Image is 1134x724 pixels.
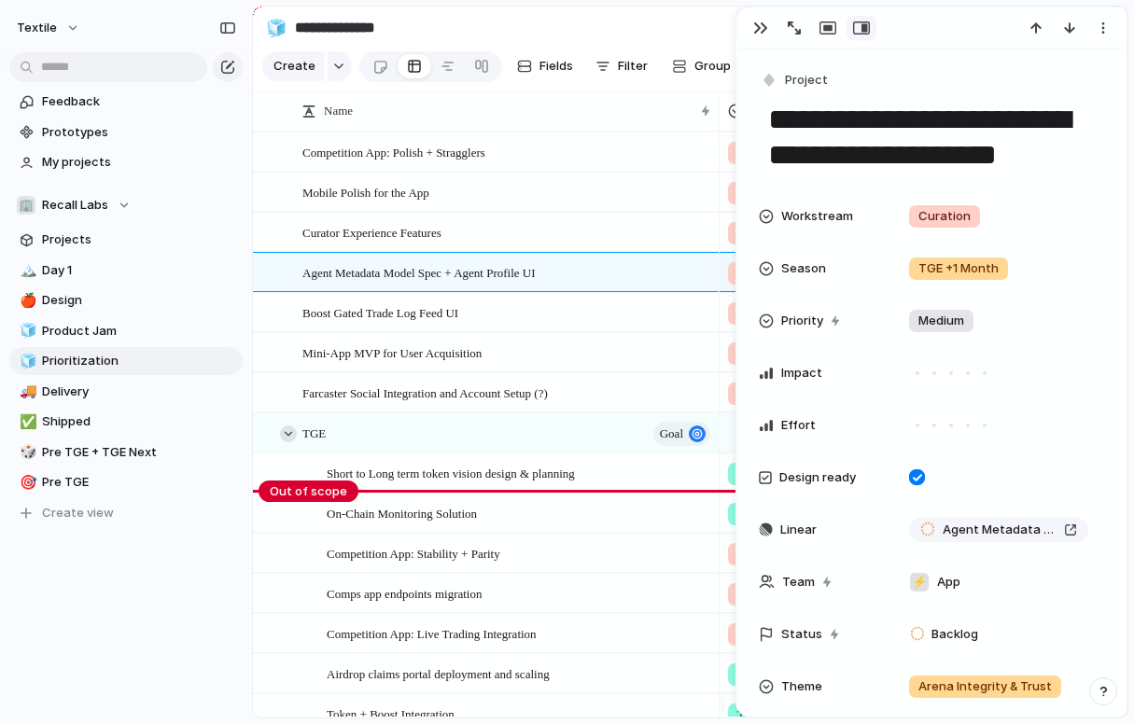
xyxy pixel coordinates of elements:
span: Backlog [931,625,978,644]
span: Boost Gated Trade Log Feed UI [302,301,458,323]
button: 🧊 [17,352,35,370]
button: Create view [9,499,243,527]
span: Linear [780,521,817,539]
span: Priority [781,312,823,330]
span: Textile [17,19,57,37]
button: Fields [510,51,581,81]
button: 🏢Recall Labs [9,191,243,219]
span: Team [782,573,815,592]
a: ✅Shipped [9,408,243,436]
div: 🧊 [20,320,33,341]
span: Fields [539,57,573,76]
span: TGE +1 Month [918,259,999,278]
span: Day 1 [42,261,236,280]
button: 🧊 [17,322,35,341]
span: Medium [918,312,964,330]
button: Create [262,51,325,81]
span: Mini-App MVP for User Acquisition [302,341,482,363]
span: Create [273,57,315,76]
span: Agent Metadata Model Spec + Agent Profile UI [943,521,1057,539]
span: Shipped [42,412,236,431]
span: Recall Labs [42,196,108,215]
button: Textile [8,13,90,43]
button: Filter [588,51,655,81]
button: 🚚 [17,383,35,401]
span: Farcaster Social Integration and Account Setup (?) [302,382,548,403]
span: Status [781,625,822,644]
span: Pre TGE + TGE Next [42,443,236,462]
span: Token + Boost Integration [327,703,455,724]
span: Name [324,102,353,120]
button: 🍎 [17,291,35,310]
span: Projects [42,230,236,249]
a: 🎯Pre TGE [9,468,243,496]
span: Competition App: Live Trading Integration [327,622,537,644]
span: My projects [42,153,236,172]
span: Impact [781,364,822,383]
div: 🧊 [266,15,287,40]
span: goal [660,421,683,447]
a: Agent Metadata Model Spec + Agent Profile UI [909,518,1088,542]
a: 🎲Pre TGE + TGE Next [9,439,243,466]
div: ✅ [20,411,33,433]
span: Delivery [42,383,236,401]
button: 🧊 [261,13,291,43]
a: Projects [9,226,243,254]
div: 🎯 [20,472,33,494]
a: 🧊Product Jam [9,317,243,345]
span: Design [42,291,236,310]
div: ⚡ [910,573,929,592]
span: Pre TGE [42,473,236,492]
span: Curation [918,207,971,226]
span: Workstream [781,207,853,226]
span: Create view [42,504,114,522]
button: goal [653,422,710,446]
span: Filter [618,57,648,76]
span: Arena Integrity & Trust [918,677,1052,696]
span: Prioritization [42,352,236,370]
a: 🏔️Day 1 [9,257,243,285]
button: 🎯 [17,473,35,492]
span: Short to Long term token vision design & planning [327,462,575,483]
span: Agent Metadata Model Spec + Agent Profile UI [302,261,536,283]
div: 🧊 [20,351,33,372]
a: 🚚Delivery [9,378,243,406]
span: Season [781,259,826,278]
button: ✅ [17,412,35,431]
span: Competition App: Stability + Parity [327,542,500,564]
a: Prototypes [9,118,243,146]
span: Product Jam [42,322,236,341]
span: Project [785,71,828,90]
span: Prototypes [42,123,236,142]
span: Comps app endpoints migration [327,582,482,604]
div: 🏔️ [20,259,33,281]
span: Out of scope [259,480,358,503]
button: Project [757,67,833,94]
span: Curator Experience Features [302,221,441,243]
div: 🎲 [20,441,33,463]
button: 🎲 [17,443,35,462]
span: Design ready [779,468,856,487]
span: Airdrop claims portal deployment and scaling [327,662,550,684]
div: 🍎 [20,290,33,312]
span: Group [694,57,731,76]
span: Feedback [42,92,236,111]
button: 🏔️ [17,261,35,280]
a: Feedback [9,88,243,116]
span: TGE [302,422,326,443]
span: Effort [781,416,816,435]
span: Competition App: Polish + Stragglers [302,141,485,162]
button: Group [663,51,740,81]
a: 🧊Prioritization [9,347,243,375]
div: 🏢 [17,196,35,215]
a: 🍎Design [9,286,243,314]
span: On-Chain Monitoring Solution [327,502,477,523]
